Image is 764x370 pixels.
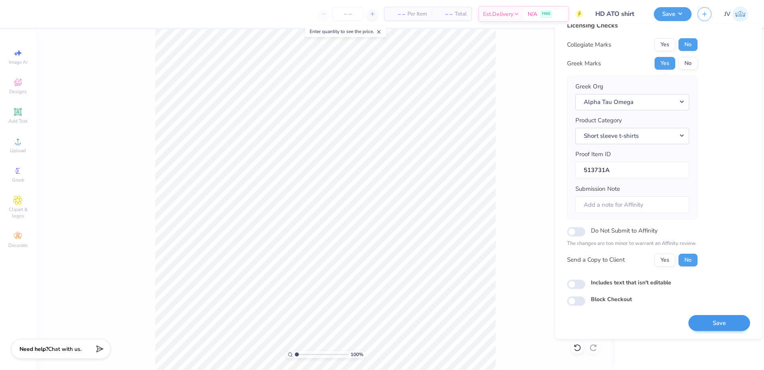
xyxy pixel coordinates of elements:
button: Save [688,315,750,331]
span: JV [724,10,731,19]
span: Total [455,10,467,18]
button: Yes [655,57,675,70]
label: Product Category [575,116,622,125]
span: Image AI [9,59,27,65]
span: Est. Delivery [483,10,513,18]
span: N/A [528,10,537,18]
button: No [678,38,698,51]
button: Yes [655,254,675,266]
input: Add a note for Affinity [575,196,689,213]
span: Clipart & logos [4,206,32,219]
button: No [678,57,698,70]
span: – – [389,10,405,18]
div: Enter quantity to see the price. [305,26,386,37]
label: Proof Item ID [575,150,611,159]
label: Block Checkout [591,295,632,303]
span: 100 % [351,351,363,358]
label: Greek Org [575,82,603,91]
p: The changes are too minor to warrant an Affinity review. [567,240,698,248]
button: Alpha Tau Omega [575,94,689,110]
button: No [678,254,698,266]
input: – – [332,7,363,21]
div: Send a Copy to Client [567,255,625,264]
label: Do Not Submit to Affinity [591,225,658,236]
span: Chat with us. [48,345,82,353]
a: JV [724,6,748,22]
button: Short sleeve t-shirts [575,128,689,144]
button: Save [654,7,692,21]
div: Greek Marks [567,59,601,68]
input: Untitled Design [589,6,648,22]
span: Greek [12,177,24,183]
label: Submission Note [575,184,620,194]
span: FREE [542,11,550,17]
span: Decorate [8,242,27,249]
img: Jo Vincent [733,6,748,22]
span: Designs [9,88,27,95]
button: Yes [655,38,675,51]
label: Includes text that isn't editable [591,278,671,287]
span: Add Text [8,118,27,124]
strong: Need help? [19,345,48,353]
span: Upload [10,147,26,154]
div: Collegiate Marks [567,40,611,49]
span: Per Item [407,10,427,18]
span: – – [437,10,452,18]
div: Licensing Checks [567,21,698,30]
